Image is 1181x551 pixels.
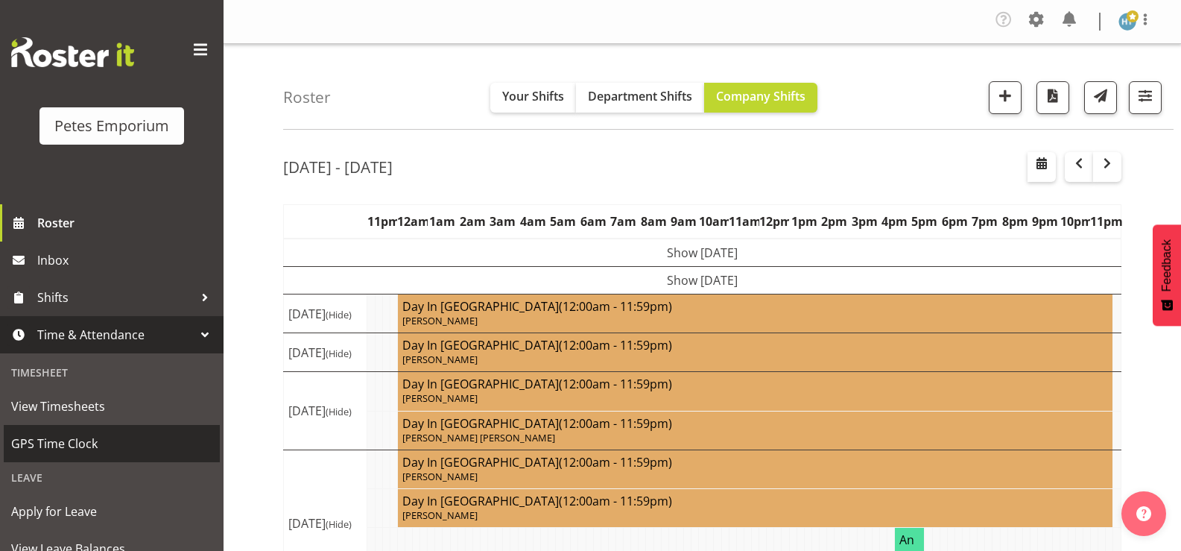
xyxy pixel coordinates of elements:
span: Inbox [37,249,216,271]
th: 9pm [1030,205,1060,239]
span: Apply for Leave [11,500,212,523]
th: 5am [548,205,578,239]
button: Add a new shift [989,81,1022,114]
th: 1pm [789,205,819,239]
span: Feedback [1160,239,1174,292]
a: GPS Time Clock [4,425,220,462]
button: Select a specific date within the roster. [1028,152,1056,182]
button: Department Shifts [576,83,704,113]
button: Feedback - Show survey [1153,224,1181,326]
span: (Hide) [326,347,352,360]
th: 6am [578,205,608,239]
a: View Timesheets [4,388,220,425]
th: 10am [699,205,729,239]
h4: Roster [283,89,331,106]
th: 4am [518,205,548,239]
div: Petes Emporium [54,115,169,137]
th: 7am [608,205,638,239]
h2: [DATE] - [DATE] [283,157,393,177]
span: Department Shifts [588,88,692,104]
span: (12:00am - 11:59pm) [559,454,672,470]
th: 4pm [879,205,909,239]
th: 2am [457,205,487,239]
th: 10pm [1060,205,1090,239]
td: [DATE] [284,372,367,450]
span: Time & Attendance [37,324,194,346]
span: (12:00am - 11:59pm) [559,493,672,509]
span: [PERSON_NAME] [402,391,478,405]
th: 11pm [367,205,397,239]
th: 12am [397,205,427,239]
th: 6pm [940,205,969,239]
a: Apply for Leave [4,493,220,530]
span: [PERSON_NAME] [402,509,478,522]
h4: Day In [GEOGRAPHIC_DATA] [402,494,1108,509]
img: help-xxl-2.png [1136,506,1151,521]
td: Show [DATE] [284,239,1121,267]
th: 9am [668,205,698,239]
img: helena-tomlin701.jpg [1118,13,1136,31]
h4: Day In [GEOGRAPHIC_DATA] [402,416,1108,431]
span: [PERSON_NAME] [402,470,478,483]
td: [DATE] [284,295,367,333]
span: (Hide) [326,308,352,321]
th: 7pm [970,205,1000,239]
span: [PERSON_NAME] [402,353,478,366]
button: Send a list of all shifts for the selected filtered period to all rostered employees. [1084,81,1117,114]
button: Download a PDF of the roster according to the set date range. [1036,81,1069,114]
span: (Hide) [326,405,352,418]
span: (12:00am - 11:59pm) [559,337,672,353]
button: Company Shifts [704,83,817,113]
th: 11pm [1090,205,1121,239]
th: 2pm [819,205,849,239]
div: Timesheet [4,357,220,388]
span: View Timesheets [11,395,212,418]
th: 5pm [910,205,940,239]
span: Company Shifts [716,88,805,104]
span: [PERSON_NAME] [402,314,478,327]
button: Filter Shifts [1129,81,1162,114]
td: [DATE] [284,333,367,372]
button: Your Shifts [490,83,576,113]
span: (12:00am - 11:59pm) [559,298,672,315]
div: Leave [4,462,220,493]
th: 3pm [849,205,879,239]
h4: Day In [GEOGRAPHIC_DATA] [402,338,1108,353]
h4: Day In [GEOGRAPHIC_DATA] [402,299,1108,314]
img: Rosterit website logo [11,37,134,67]
span: [PERSON_NAME] [PERSON_NAME] [402,431,555,444]
span: Roster [37,212,216,234]
h4: Day In [GEOGRAPHIC_DATA] [402,455,1108,470]
th: 12pm [759,205,789,239]
span: Shifts [37,286,194,309]
th: 11am [729,205,759,239]
th: 1am [428,205,457,239]
span: Your Shifts [502,88,564,104]
th: 3am [488,205,518,239]
th: 8pm [1000,205,1030,239]
td: Show [DATE] [284,267,1121,295]
span: (Hide) [326,517,352,531]
h4: Day In [GEOGRAPHIC_DATA] [402,377,1108,391]
span: (12:00am - 11:59pm) [559,376,672,392]
span: GPS Time Clock [11,432,212,455]
th: 8am [639,205,668,239]
span: (12:00am - 11:59pm) [559,415,672,432]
